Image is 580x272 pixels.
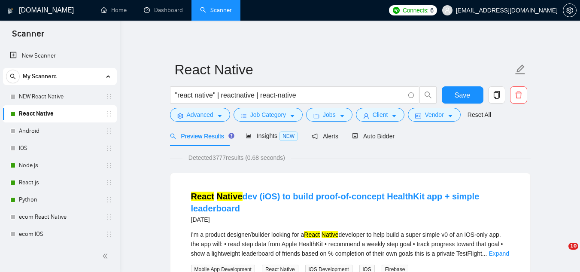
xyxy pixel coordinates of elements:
[515,64,526,75] span: edit
[217,192,243,201] mark: Native
[106,93,112,100] span: holder
[177,113,183,119] span: setting
[106,128,112,134] span: holder
[170,133,176,139] span: search
[19,105,100,122] a: React Native
[551,243,571,263] iframe: Intercom live chat
[430,6,434,15] span: 6
[3,47,117,64] li: New Scanner
[170,133,232,140] span: Preview Results
[19,208,100,226] a: ecom React Native
[455,90,470,101] span: Save
[420,91,436,99] span: search
[356,108,405,122] button: userClientcaret-down
[279,131,298,141] span: NEW
[419,86,437,104] button: search
[250,110,286,119] span: Job Category
[510,91,527,99] span: delete
[425,110,443,119] span: Vendor
[489,91,505,99] span: copy
[144,6,183,14] a: dashboardDashboard
[306,108,352,122] button: folderJobscaret-down
[102,252,111,260] span: double-left
[170,108,230,122] button: settingAdvancedcaret-down
[482,250,487,257] span: ...
[563,3,577,17] button: setting
[106,162,112,169] span: holder
[19,191,100,208] a: Python
[352,133,395,140] span: Auto Bidder
[323,110,336,119] span: Jobs
[313,113,319,119] span: folder
[101,6,127,14] a: homeHome
[106,214,112,220] span: holder
[447,113,453,119] span: caret-down
[363,113,369,119] span: user
[5,28,51,46] span: Scanner
[241,113,247,119] span: bars
[488,86,505,104] button: copy
[489,250,509,257] a: Expand
[106,196,112,203] span: holder
[182,153,291,162] span: Detected 3777 results (0.68 seconds)
[19,88,100,105] a: NEW React Native
[19,122,100,140] a: Android
[352,133,358,139] span: robot
[234,108,303,122] button: barsJob Categorycaret-down
[6,73,19,79] span: search
[228,132,235,140] div: Tooltip anchor
[19,157,100,174] a: Node.js
[217,113,223,119] span: caret-down
[312,133,338,140] span: Alerts
[468,110,491,119] a: Reset All
[563,7,577,14] a: setting
[246,132,298,139] span: Insights
[191,230,510,258] div: i’m a product designer/builder looking for a developer to help build a super simple v0 of an iOS-...
[339,113,345,119] span: caret-down
[391,113,397,119] span: caret-down
[106,145,112,152] span: holder
[106,231,112,238] span: holder
[19,174,100,191] a: React.js
[19,140,100,157] a: IOS
[19,226,100,243] a: ecom IOS
[191,192,214,201] mark: React
[373,110,388,119] span: Client
[393,7,400,14] img: upwork-logo.png
[408,92,414,98] span: info-circle
[7,4,13,18] img: logo
[442,86,483,104] button: Save
[187,110,213,119] span: Advanced
[510,86,527,104] button: delete
[568,243,578,250] span: 10
[175,59,513,80] input: Scanner name...
[200,6,232,14] a: searchScanner
[415,113,421,119] span: idcard
[322,231,339,238] mark: Native
[191,214,510,225] div: [DATE]
[289,113,295,119] span: caret-down
[6,70,20,83] button: search
[246,133,252,139] span: area-chart
[444,7,450,13] span: user
[175,90,404,101] input: Search Freelance Jobs...
[106,110,112,117] span: holder
[106,179,112,186] span: holder
[23,68,57,85] span: My Scanners
[304,231,320,238] mark: React
[403,6,428,15] span: Connects:
[191,192,480,213] a: React Nativedev (iOS) to build proof-of-concept HealthKit app + simple leaderboard
[408,108,460,122] button: idcardVendorcaret-down
[312,133,318,139] span: notification
[10,47,110,64] a: New Scanner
